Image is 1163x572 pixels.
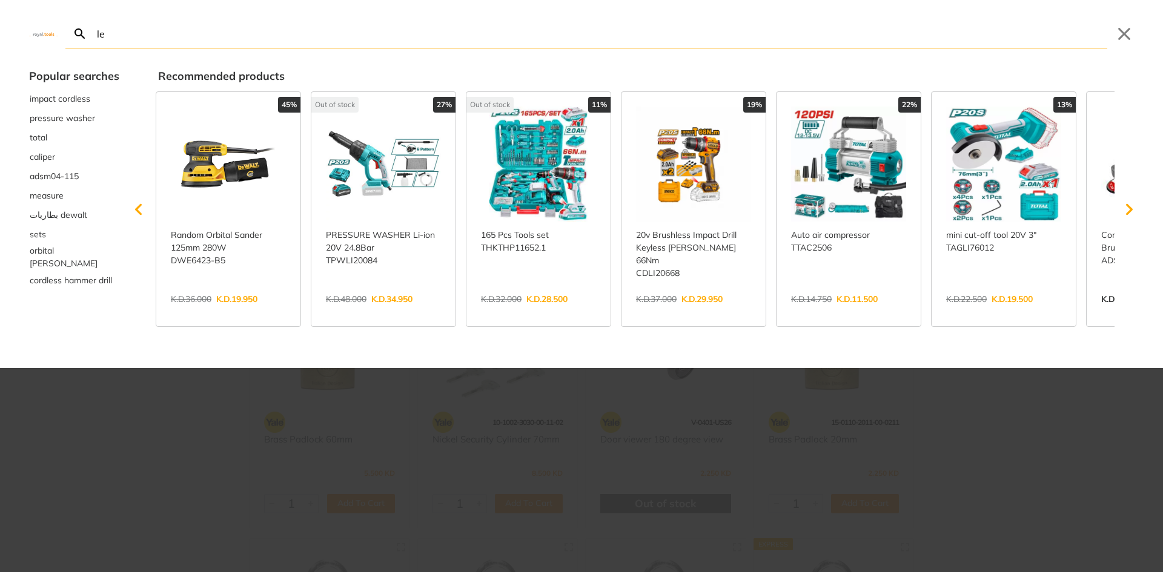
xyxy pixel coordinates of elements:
div: 11% [588,97,611,113]
img: Close [29,31,58,36]
div: Out of stock [311,97,359,113]
div: Suggestion: بطاريات dewalt [29,205,119,225]
div: Suggestion: impact cordless [29,89,119,108]
div: Domain: [DOMAIN_NAME] [31,31,133,41]
span: cordless hammer drill [30,274,112,287]
div: 22% [898,97,921,113]
div: Suggestion: sets [29,225,119,244]
span: بطاريات dewalt [30,209,87,222]
div: Recommended products [158,68,1134,84]
div: Suggestion: pressure washer [29,108,119,128]
button: Select suggestion: total [29,128,119,147]
div: Suggestion: cordless hammer drill [29,271,119,290]
div: v 4.0.25 [34,19,59,29]
div: 19% [743,97,766,113]
button: Select suggestion: caliper [29,147,119,166]
button: Select suggestion: بطاريات dewalt [29,205,119,225]
div: 13% [1053,97,1076,113]
div: Keywords by Traffic [134,71,204,79]
img: logo_orange.svg [19,19,29,29]
button: Select suggestion: cordless hammer drill [29,271,119,290]
svg: Scroll right [1117,197,1141,222]
button: Select suggestion: adsm04-115 [29,166,119,186]
img: website_grey.svg [19,31,29,41]
div: 27% [433,97,456,113]
span: adsm04-115 [30,170,79,183]
span: pressure washer [30,112,95,125]
svg: Search [73,27,87,41]
div: Suggestion: adsm04-115 [29,166,119,186]
div: Suggestion: total [29,128,119,147]
div: Suggestion: caliper [29,147,119,166]
button: Select suggestion: measure [29,186,119,205]
div: Out of stock [466,97,514,113]
div: Domain Overview [46,71,108,79]
button: Select suggestion: orbital sande [29,244,119,271]
button: Select suggestion: sets [29,225,119,244]
div: Suggestion: measure [29,186,119,205]
svg: Scroll left [127,197,151,222]
button: Close [1115,24,1134,44]
span: sets [30,228,46,241]
img: tab_keywords_by_traffic_grey.svg [121,70,130,80]
div: Suggestion: orbital sande [29,244,119,271]
input: Search… [94,19,1107,48]
span: impact cordless [30,93,90,105]
span: caliper [30,151,55,163]
button: Select suggestion: pressure washer [29,108,119,128]
img: tab_domain_overview_orange.svg [33,70,42,80]
span: total [30,131,47,144]
span: measure [30,189,64,202]
div: Popular searches [29,68,119,84]
span: orbital [PERSON_NAME] [30,245,119,270]
button: Select suggestion: impact cordless [29,89,119,108]
div: 45% [278,97,300,113]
